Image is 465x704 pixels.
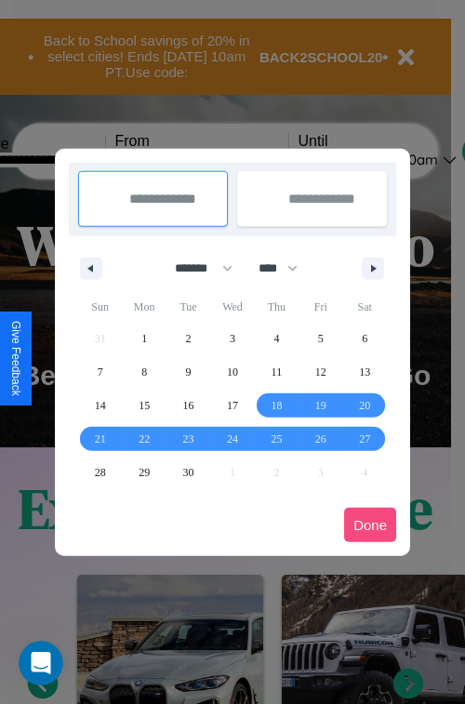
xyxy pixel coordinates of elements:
[122,292,166,322] span: Mon
[315,422,326,456] span: 26
[122,389,166,422] button: 15
[78,422,122,456] button: 21
[343,422,387,456] button: 27
[227,389,238,422] span: 17
[186,322,192,355] span: 2
[299,322,342,355] button: 5
[95,389,106,422] span: 14
[359,422,370,456] span: 27
[166,322,210,355] button: 2
[122,422,166,456] button: 22
[343,355,387,389] button: 13
[299,292,342,322] span: Fri
[272,355,283,389] span: 11
[210,322,254,355] button: 3
[183,389,194,422] span: 16
[98,355,103,389] span: 7
[141,355,147,389] span: 8
[273,322,279,355] span: 4
[166,355,210,389] button: 9
[139,456,150,489] span: 29
[183,456,194,489] span: 30
[315,355,326,389] span: 12
[210,292,254,322] span: Wed
[343,322,387,355] button: 6
[255,389,299,422] button: 18
[166,389,210,422] button: 16
[122,456,166,489] button: 29
[343,389,387,422] button: 20
[95,422,106,456] span: 21
[122,355,166,389] button: 8
[122,322,166,355] button: 1
[9,321,22,396] div: Give Feedback
[343,292,387,322] span: Sat
[227,422,238,456] span: 24
[78,389,122,422] button: 14
[255,292,299,322] span: Thu
[255,322,299,355] button: 4
[141,322,147,355] span: 1
[186,355,192,389] span: 9
[318,322,324,355] span: 5
[166,422,210,456] button: 23
[95,456,106,489] span: 28
[139,389,150,422] span: 15
[344,508,396,542] button: Done
[166,292,210,322] span: Tue
[359,389,370,422] span: 20
[271,422,282,456] span: 25
[166,456,210,489] button: 30
[315,389,326,422] span: 19
[255,422,299,456] button: 25
[78,355,122,389] button: 7
[78,456,122,489] button: 28
[139,422,150,456] span: 22
[19,641,63,685] iframe: Intercom live chat
[299,355,342,389] button: 12
[359,355,370,389] span: 13
[78,292,122,322] span: Sun
[210,422,254,456] button: 24
[255,355,299,389] button: 11
[299,389,342,422] button: 19
[299,422,342,456] button: 26
[230,322,235,355] span: 3
[210,389,254,422] button: 17
[227,355,238,389] span: 10
[210,355,254,389] button: 10
[362,322,367,355] span: 6
[271,389,282,422] span: 18
[183,422,194,456] span: 23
